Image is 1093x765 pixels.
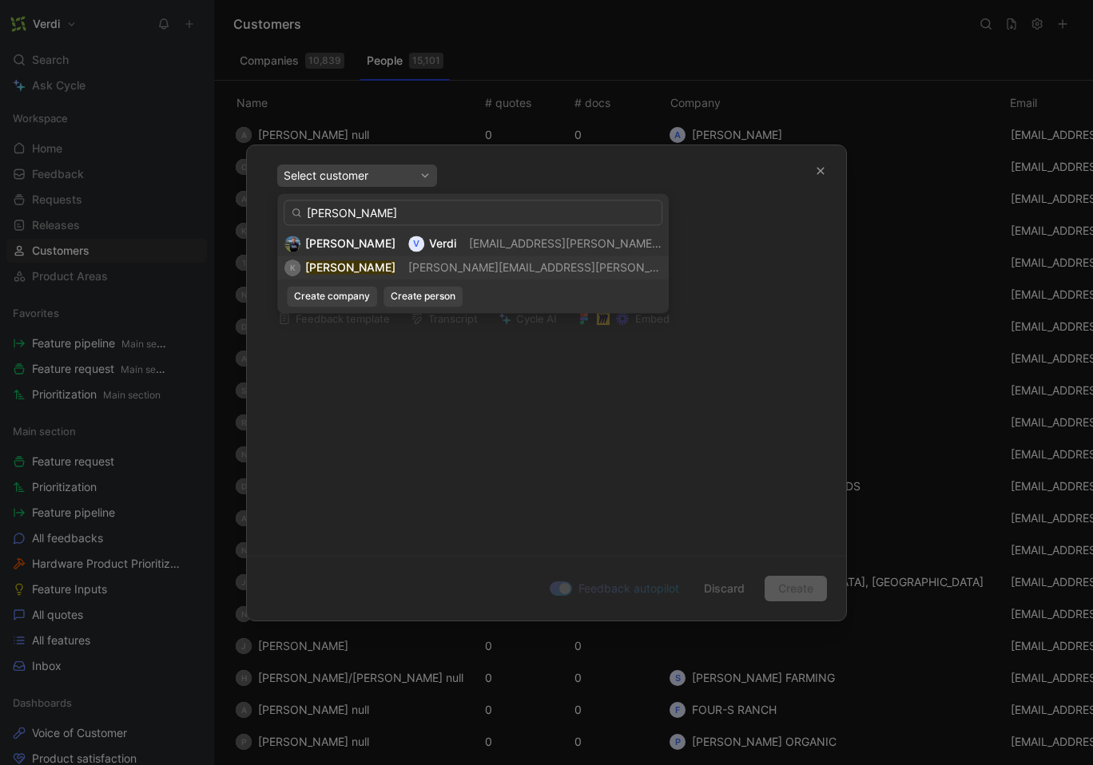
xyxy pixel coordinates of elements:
div: K [284,260,300,275]
input: Search... [284,200,662,225]
span: Create company [294,288,370,304]
span: [EMAIL_ADDRESS][PERSON_NAME][DOMAIN_NAME] [469,236,746,250]
mark: [PERSON_NAME] [305,260,395,274]
span: [PERSON_NAME][EMAIL_ADDRESS][PERSON_NAME][DOMAIN_NAME] [408,260,776,274]
button: Create person [384,286,463,307]
span: [PERSON_NAME] [305,236,395,250]
span: Verdi [429,236,456,250]
img: 9114654865397_319f79664e1b1bc6a494_192.jpg [284,236,300,252]
div: V [408,236,424,252]
span: Create person [391,288,455,304]
button: Create company [287,286,377,307]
